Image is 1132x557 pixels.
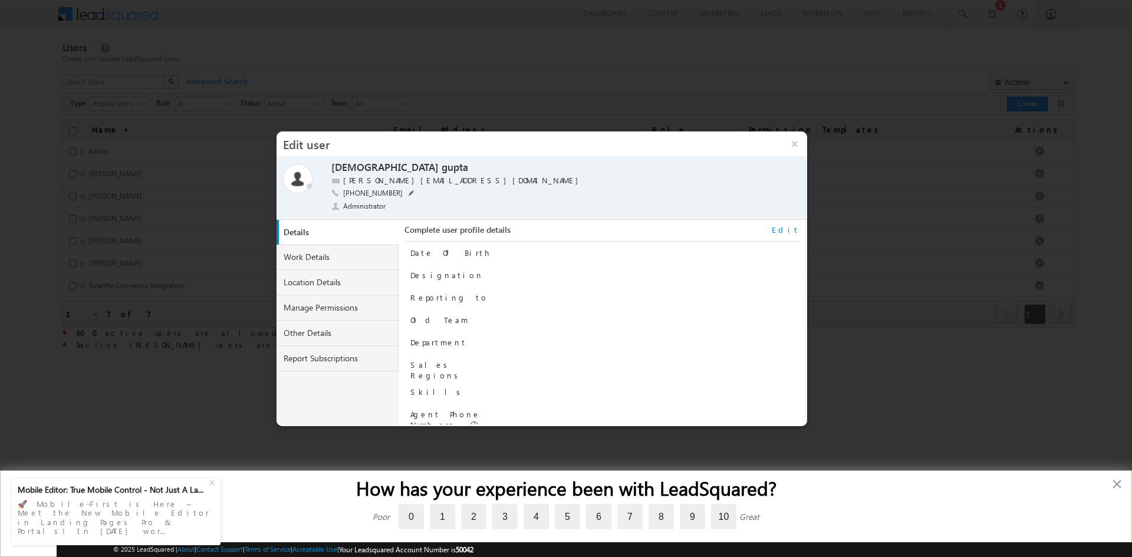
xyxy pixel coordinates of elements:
[277,346,399,371] a: Report Subscriptions
[782,131,807,156] button: ×
[524,504,549,529] label: 4
[555,504,580,529] label: 5
[492,504,518,529] label: 3
[410,360,462,380] label: Sales Regions
[442,161,468,174] label: gupta
[331,161,439,174] label: [DEMOGRAPHIC_DATA]
[277,245,399,270] a: Work Details
[410,409,481,430] label: Agent Phone Numbers
[772,225,799,235] a: Edit
[18,496,215,539] div: 🚀 Mobile-First is Here – Meet the New Mobile Editor in Landing Pages Pro & Portals! In [DATE] wor...
[410,270,483,280] label: Designation
[399,504,424,529] label: 0
[430,504,455,529] label: 1
[649,504,674,529] label: 8
[196,545,243,553] a: Contact Support
[206,474,221,489] div: +
[177,545,195,553] a: About
[410,337,467,347] label: Department
[292,545,337,553] a: Acceptable Use
[404,225,799,242] div: Complete user profile details
[680,504,705,529] label: 9
[279,220,402,245] a: Details
[343,175,584,186] label: [PERSON_NAME][EMAIL_ADDRESS][DOMAIN_NAME]
[410,248,491,258] label: Date Of Birth
[277,270,399,295] a: Location Details
[113,544,473,555] span: © 2025 LeadSquared | | | | |
[711,504,736,529] label: 10
[461,504,486,529] label: 2
[24,477,1108,499] h2: How has your experience been with LeadSquared?
[18,485,208,495] div: Mobile Editor: True Mobile Control - Not Just A La...
[617,504,643,529] label: 7
[586,504,611,529] label: 6
[373,511,390,522] div: Poor
[739,511,759,522] div: Great
[245,545,291,553] a: Terms of Service
[277,131,782,156] h3: Edit user
[343,201,387,212] span: Administrator
[410,315,468,325] label: Old Team
[410,292,488,302] label: Reporting to
[410,387,465,397] label: Skills
[456,545,473,554] span: 50042
[277,321,399,346] a: Other Details
[339,545,473,554] span: Your Leadsquared Account Number is
[1111,474,1123,493] button: Close
[343,188,403,200] span: [PHONE_NUMBER]
[277,295,399,321] a: Manage Permissions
